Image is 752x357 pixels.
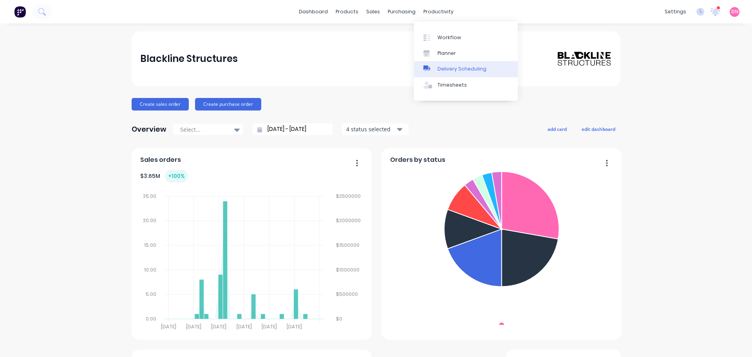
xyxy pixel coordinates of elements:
button: Create purchase order [195,98,261,111]
tspan: 5.00 [146,291,156,297]
button: add card [542,124,572,134]
div: Delivery Scheduling [437,65,486,72]
div: Overview [132,121,166,137]
tspan: $2000000 [336,217,361,224]
tspan: $2500000 [336,193,361,199]
div: Planner [437,50,456,57]
a: Timesheets [414,77,518,93]
img: Factory [14,6,26,18]
span: DN [731,8,738,15]
tspan: 25.00 [143,193,156,199]
tspan: [DATE] [237,323,252,330]
tspan: 0.00 [146,315,156,322]
tspan: [DATE] [287,323,302,330]
div: products [332,6,362,18]
a: Planner [414,45,518,61]
tspan: [DATE] [211,323,226,330]
tspan: 10.00 [144,266,156,273]
div: productivity [419,6,457,18]
div: Blackline Structures [140,51,238,67]
a: Workflow [414,29,518,45]
button: 4 status selected [342,123,409,135]
tspan: $1000000 [336,266,360,273]
span: Orders by status [390,155,445,165]
tspan: $0 [336,315,343,322]
div: purchasing [384,6,419,18]
img: Blackline Structures [557,51,612,67]
a: dashboard [295,6,332,18]
tspan: [DATE] [161,323,176,330]
button: edit dashboard [577,124,620,134]
div: Workflow [437,34,461,41]
tspan: 15.00 [144,242,156,248]
div: sales [362,6,384,18]
tspan: [DATE] [262,323,277,330]
tspan: $1500000 [336,242,360,248]
a: Delivery Scheduling [414,61,518,77]
div: settings [661,6,690,18]
tspan: 20.00 [143,217,156,224]
button: Create sales order [132,98,189,111]
div: $ 3.65M [140,170,188,183]
div: Timesheets [437,82,467,89]
tspan: $500000 [336,291,358,297]
div: + 100 % [165,170,188,183]
div: 4 status selected [346,125,396,133]
tspan: [DATE] [186,323,201,330]
span: Sales orders [140,155,181,165]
